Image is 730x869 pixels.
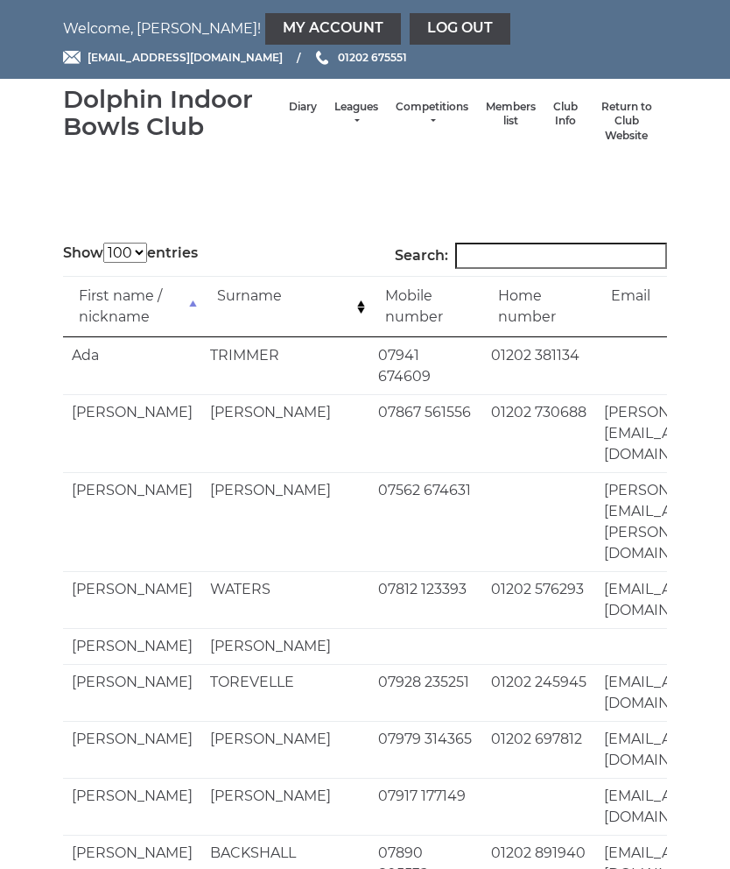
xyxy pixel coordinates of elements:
[289,100,317,115] a: Diary
[369,778,482,835] td: 07917 177149
[201,571,369,628] td: WATERS
[63,276,201,337] td: First name / nickname: activate to sort column descending
[201,628,369,664] td: [PERSON_NAME]
[482,394,595,472] td: 01202 730688
[316,51,328,65] img: Phone us
[63,571,201,628] td: [PERSON_NAME]
[369,337,482,394] td: 07941 674609
[63,778,201,835] td: [PERSON_NAME]
[201,472,369,571] td: [PERSON_NAME]
[369,571,482,628] td: 07812 123393
[395,243,667,269] label: Search:
[369,664,482,721] td: 07928 235251
[455,243,667,269] input: Search:
[553,100,578,129] a: Club Info
[63,51,81,64] img: Email
[369,394,482,472] td: 07867 561556
[63,243,198,264] label: Show entries
[482,276,595,337] td: Home number
[265,13,401,45] a: My Account
[201,778,369,835] td: [PERSON_NAME]
[369,721,482,778] td: 07979 314365
[201,276,369,337] td: Surname: activate to sort column ascending
[63,13,667,45] nav: Welcome, [PERSON_NAME]!
[201,394,369,472] td: [PERSON_NAME]
[482,664,595,721] td: 01202 245945
[338,51,407,64] span: 01202 675551
[63,49,283,66] a: Email [EMAIL_ADDRESS][DOMAIN_NAME]
[482,337,595,394] td: 01202 381134
[482,721,595,778] td: 01202 697812
[410,13,510,45] a: Log out
[595,100,658,144] a: Return to Club Website
[63,472,201,571] td: [PERSON_NAME]
[88,51,283,64] span: [EMAIL_ADDRESS][DOMAIN_NAME]
[313,49,407,66] a: Phone us 01202 675551
[369,472,482,571] td: 07562 674631
[201,664,369,721] td: TOREVELLE
[486,100,536,129] a: Members list
[369,276,482,337] td: Mobile number
[482,571,595,628] td: 01202 576293
[201,337,369,394] td: TRIMMER
[103,243,147,263] select: Showentries
[63,721,201,778] td: [PERSON_NAME]
[63,628,201,664] td: [PERSON_NAME]
[63,394,201,472] td: [PERSON_NAME]
[201,721,369,778] td: [PERSON_NAME]
[63,86,280,140] div: Dolphin Indoor Bowls Club
[63,337,201,394] td: Ada
[396,100,468,129] a: Competitions
[334,100,378,129] a: Leagues
[63,664,201,721] td: [PERSON_NAME]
